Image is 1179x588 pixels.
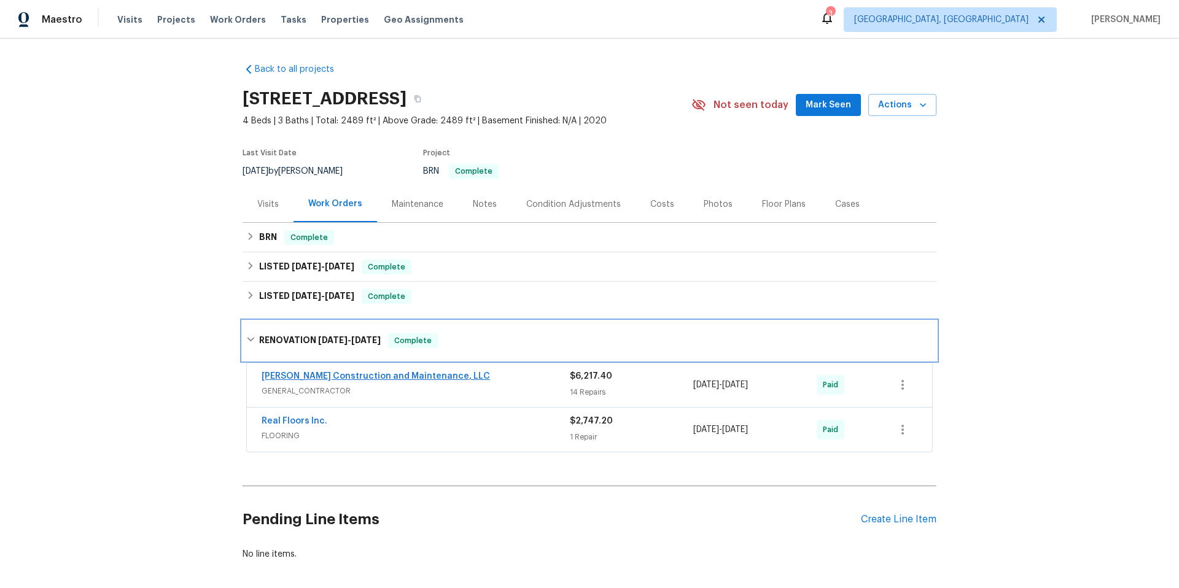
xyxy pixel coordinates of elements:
span: BRN [423,167,499,176]
div: LISTED [DATE]-[DATE]Complete [243,252,936,282]
button: Copy Address [407,88,429,110]
span: [DATE] [325,292,354,300]
span: GENERAL_CONTRACTOR [262,385,570,397]
span: [DATE] [722,381,748,389]
span: Paid [823,379,843,391]
span: Last Visit Date [243,149,297,157]
span: $2,747.20 [570,417,613,425]
div: RENOVATION [DATE]-[DATE]Complete [243,321,936,360]
span: Complete [286,231,333,244]
span: [DATE] [693,381,719,389]
button: Actions [868,94,936,117]
span: Complete [363,261,410,273]
span: [GEOGRAPHIC_DATA], [GEOGRAPHIC_DATA] [854,14,1029,26]
span: Not seen today [714,99,788,111]
span: Complete [450,168,497,175]
span: - [292,262,354,271]
span: Actions [878,98,927,113]
span: Mark Seen [806,98,851,113]
div: 3 [826,7,835,20]
h6: BRN [259,230,277,245]
span: Complete [363,290,410,303]
div: Costs [650,198,674,211]
div: 14 Repairs [570,386,693,398]
div: Floor Plans [762,198,806,211]
span: [DATE] [292,262,321,271]
h6: LISTED [259,260,354,274]
h6: RENOVATION [259,333,381,348]
span: - [292,292,354,300]
div: Photos [704,198,733,211]
span: [DATE] [318,336,348,344]
span: Work Orders [210,14,266,26]
span: Tasks [281,15,306,24]
span: Geo Assignments [384,14,464,26]
span: [DATE] [325,262,354,271]
span: 4 Beds | 3 Baths | Total: 2489 ft² | Above Grade: 2489 ft² | Basement Finished: N/A | 2020 [243,115,691,127]
span: FLOORING [262,430,570,442]
span: $6,217.40 [570,372,612,381]
div: LISTED [DATE]-[DATE]Complete [243,282,936,311]
h2: Pending Line Items [243,491,861,548]
span: [PERSON_NAME] [1086,14,1161,26]
span: Properties [321,14,369,26]
span: [DATE] [243,167,268,176]
div: Condition Adjustments [526,198,621,211]
span: - [693,424,748,436]
div: Notes [473,198,497,211]
a: Back to all projects [243,63,360,75]
span: Project [423,149,450,157]
h2: [STREET_ADDRESS] [243,93,407,105]
div: by [PERSON_NAME] [243,164,357,179]
button: Mark Seen [796,94,861,117]
a: [PERSON_NAME] Construction and Maintenance, LLC [262,372,490,381]
div: Create Line Item [861,514,936,525]
div: Visits [257,198,279,211]
span: Visits [117,14,142,26]
div: Work Orders [308,198,362,210]
div: Maintenance [392,198,443,211]
span: [DATE] [693,425,719,434]
a: Real Floors Inc. [262,417,327,425]
span: Maestro [42,14,82,26]
div: 1 Repair [570,431,693,443]
div: Cases [835,198,860,211]
span: Projects [157,14,195,26]
h6: LISTED [259,289,354,304]
div: No line items. [243,548,936,560]
span: - [693,379,748,391]
span: Complete [389,335,437,347]
span: [DATE] [351,336,381,344]
div: BRN Complete [243,223,936,252]
span: [DATE] [292,292,321,300]
span: Paid [823,424,843,436]
span: [DATE] [722,425,748,434]
span: - [318,336,381,344]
